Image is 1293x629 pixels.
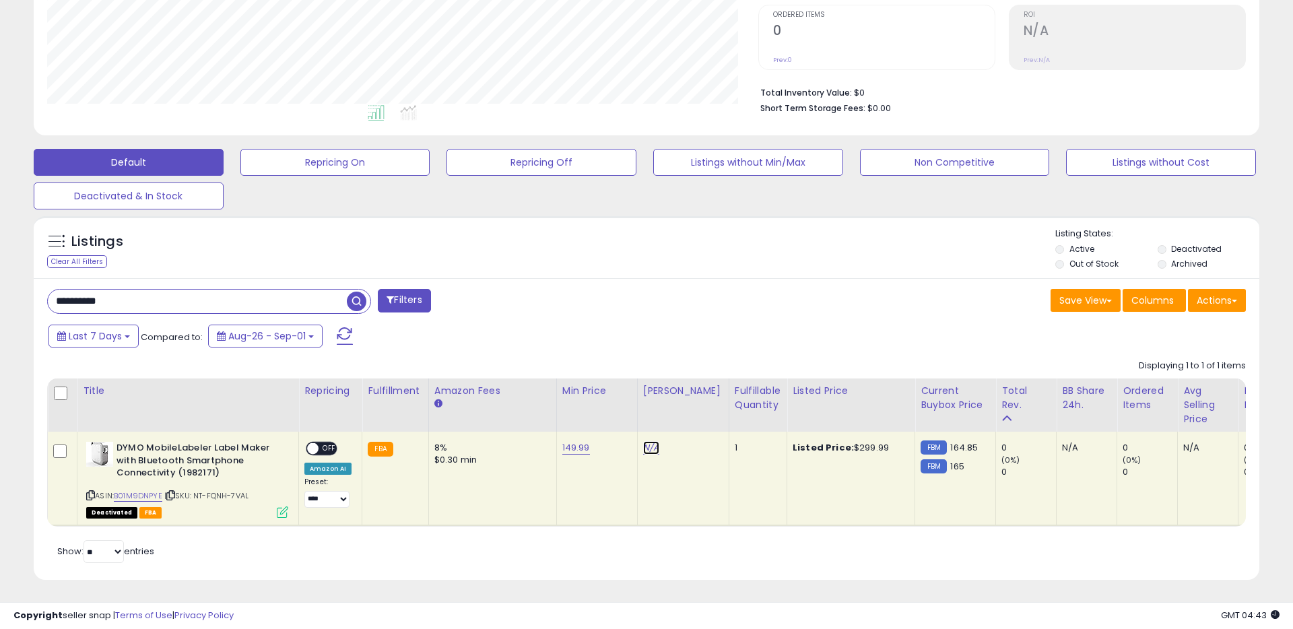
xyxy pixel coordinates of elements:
div: 0 [1001,442,1056,454]
div: 0 [1001,466,1056,478]
a: Privacy Policy [174,609,234,622]
span: Columns [1131,294,1174,307]
button: Repricing On [240,149,430,176]
button: Repricing Off [446,149,636,176]
div: ASIN: [86,442,288,517]
button: Last 7 Days [48,325,139,347]
div: 1 [735,442,776,454]
b: Listed Price: [793,441,854,454]
button: Actions [1188,289,1246,312]
div: [PERSON_NAME] [643,384,723,398]
img: 31i98WlAZZL._SL40_.jpg [86,442,113,467]
div: 8% [434,442,546,454]
div: 0 [1123,442,1177,454]
small: FBM [921,459,947,473]
h5: Listings [71,232,123,251]
button: Listings without Min/Max [653,149,843,176]
a: N/A [643,441,659,455]
span: 165 [950,460,964,473]
div: Fulfillment [368,384,422,398]
small: Amazon Fees. [434,398,442,410]
label: Out of Stock [1069,258,1119,269]
div: $299.99 [793,442,904,454]
strong: Copyright [13,609,63,622]
button: Listings without Cost [1066,149,1256,176]
small: FBA [368,442,393,457]
b: DYMO MobileLabeler Label Maker with Bluetooth Smartphone Connectivity (1982171) [117,442,280,483]
div: 0 [1123,466,1177,478]
label: Active [1069,243,1094,255]
div: Amazon Fees [434,384,551,398]
div: N/A [1062,442,1106,454]
div: Clear All Filters [47,255,107,268]
span: $0.00 [867,102,891,114]
span: Last 7 Days [69,329,122,343]
div: Fulfillable Quantity [735,384,781,412]
div: N/A [1183,442,1228,454]
div: Preset: [304,477,352,508]
span: 2025-09-9 04:43 GMT [1221,609,1280,622]
div: Avg Selling Price [1183,384,1232,426]
small: FBM [921,440,947,455]
li: $0 [760,84,1236,100]
p: Listing States: [1055,228,1259,240]
span: OFF [319,443,340,455]
span: Compared to: [141,331,203,343]
div: Ordered Items [1123,384,1172,412]
label: Archived [1171,258,1207,269]
small: (0%) [1123,455,1141,465]
span: ROI [1024,11,1245,19]
span: All listings that are unavailable for purchase on Amazon for any reason other than out-of-stock [86,507,137,519]
label: Deactivated [1171,243,1222,255]
span: Aug-26 - Sep-01 [228,329,306,343]
button: Non Competitive [860,149,1050,176]
div: Title [83,384,293,398]
div: Listed Price [793,384,909,398]
span: FBA [139,507,162,519]
button: Deactivated & In Stock [34,183,224,209]
b: Short Term Storage Fees: [760,102,865,114]
div: $0.30 min [434,454,546,466]
h2: 0 [773,23,995,41]
span: | SKU: NT-FQNH-7VAL [164,490,248,501]
button: Default [34,149,224,176]
h2: N/A [1024,23,1245,41]
small: Prev: 0 [773,56,792,64]
a: Terms of Use [115,609,172,622]
div: Repricing [304,384,356,398]
b: Total Inventory Value: [760,87,852,98]
button: Filters [378,289,430,312]
div: BB Share 24h. [1062,384,1111,412]
div: seller snap | | [13,609,234,622]
div: Min Price [562,384,632,398]
div: Amazon AI [304,463,352,475]
div: Displaying 1 to 1 of 1 items [1139,360,1246,372]
a: 149.99 [562,441,590,455]
a: B01M9DNPYE [114,490,162,502]
span: 164.85 [950,441,978,454]
div: Total Rev. [1001,384,1051,412]
div: Return Rate [1244,384,1293,412]
span: Ordered Items [773,11,995,19]
small: (0%) [1244,455,1263,465]
small: (0%) [1001,455,1020,465]
span: Show: entries [57,545,154,558]
button: Columns [1123,289,1186,312]
div: Current Buybox Price [921,384,990,412]
button: Save View [1051,289,1121,312]
button: Aug-26 - Sep-01 [208,325,323,347]
small: Prev: N/A [1024,56,1050,64]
